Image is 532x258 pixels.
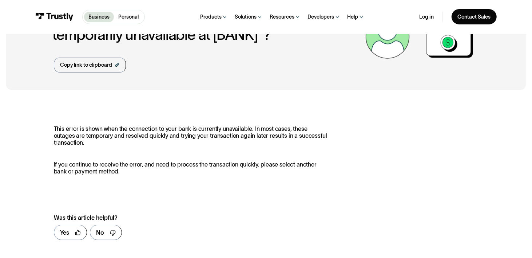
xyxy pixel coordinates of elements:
div: Copy link to clipboard [60,61,112,69]
div: Was this article helpful? [54,213,311,222]
a: Copy link to clipboard [54,58,126,73]
div: Solutions [235,13,257,20]
a: Log in [419,13,434,20]
div: Yes [60,228,69,237]
aside: Language selected: English (United States) [7,246,44,255]
div: Products [200,13,222,20]
div: No [96,228,104,237]
ul: Language list [15,247,44,255]
a: Yes [54,225,87,240]
a: No [90,225,122,240]
div: Contact Sales [458,13,491,20]
p: Business [88,13,110,21]
div: Resources [270,13,294,20]
p: This error is shown when the connection to your bank is currently unavailable. In most cases, the... [54,125,327,146]
div: Help [348,13,358,20]
img: Trustly Logo [35,13,74,21]
a: Personal [114,12,143,22]
p: Personal [118,13,139,21]
a: Business [84,12,114,22]
div: Developers [307,13,334,20]
a: Contact Sales [452,9,496,24]
p: If you continue to receive the error, and need to process the transaction quickly, please select ... [54,161,327,175]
